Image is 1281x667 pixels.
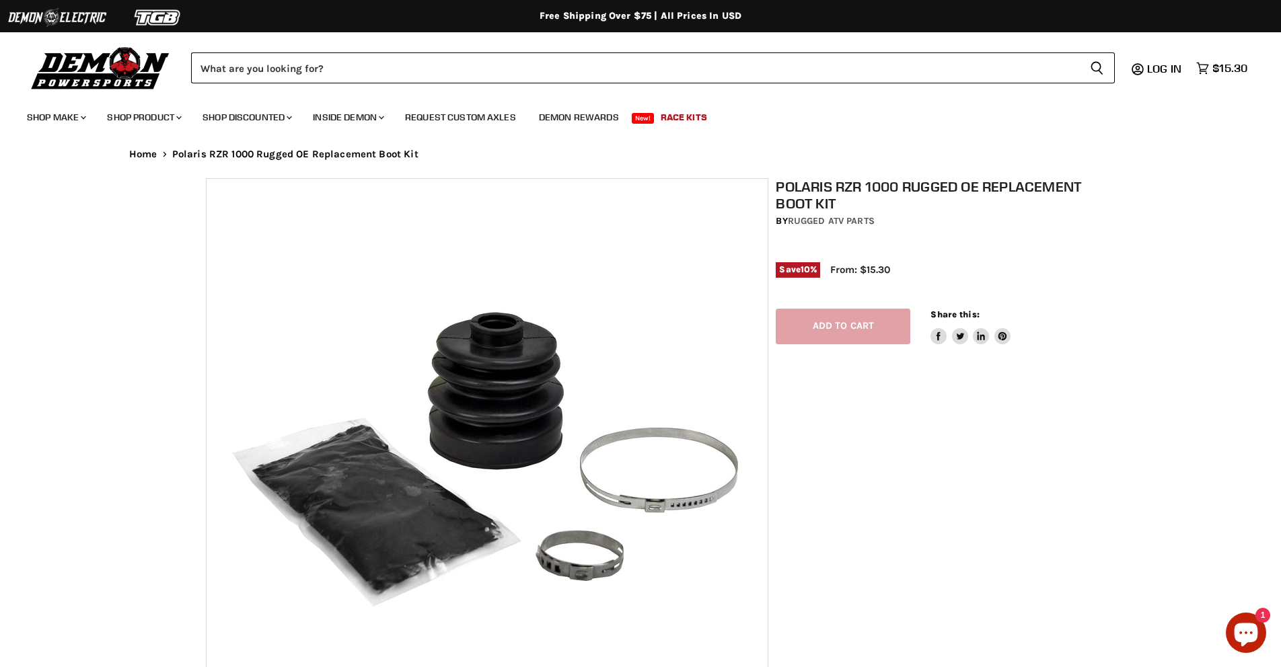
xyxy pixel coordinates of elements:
span: Share this: [930,309,979,319]
a: Shop Product [97,104,190,131]
div: by [776,214,1083,229]
a: Log in [1141,63,1189,75]
a: Request Custom Axles [395,104,526,131]
div: Free Shipping Over $75 | All Prices In USD [102,10,1179,22]
span: Save % [776,262,820,277]
span: From: $15.30 [830,264,890,276]
h1: Polaris RZR 1000 Rugged OE Replacement Boot Kit [776,178,1083,212]
ul: Main menu [17,98,1244,131]
img: TGB Logo 2 [108,5,209,30]
a: Shop Discounted [192,104,300,131]
inbox-online-store-chat: Shopify online store chat [1222,613,1270,656]
a: Race Kits [651,104,717,131]
aside: Share this: [930,309,1011,344]
a: Shop Make [17,104,94,131]
span: 10 [801,264,810,274]
span: Polaris RZR 1000 Rugged OE Replacement Boot Kit [172,149,418,160]
span: $15.30 [1212,62,1247,75]
form: Product [191,52,1115,83]
a: $15.30 [1189,58,1254,78]
span: Log in [1147,62,1181,75]
a: Home [129,149,157,160]
img: Demon Electric Logo 2 [7,5,108,30]
img: Demon Powersports [27,44,174,91]
a: Inside Demon [303,104,392,131]
a: Rugged ATV Parts [788,215,875,227]
span: New! [632,113,655,124]
button: Search [1079,52,1115,83]
nav: Breadcrumbs [102,149,1179,160]
a: Demon Rewards [529,104,629,131]
input: Search [191,52,1079,83]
